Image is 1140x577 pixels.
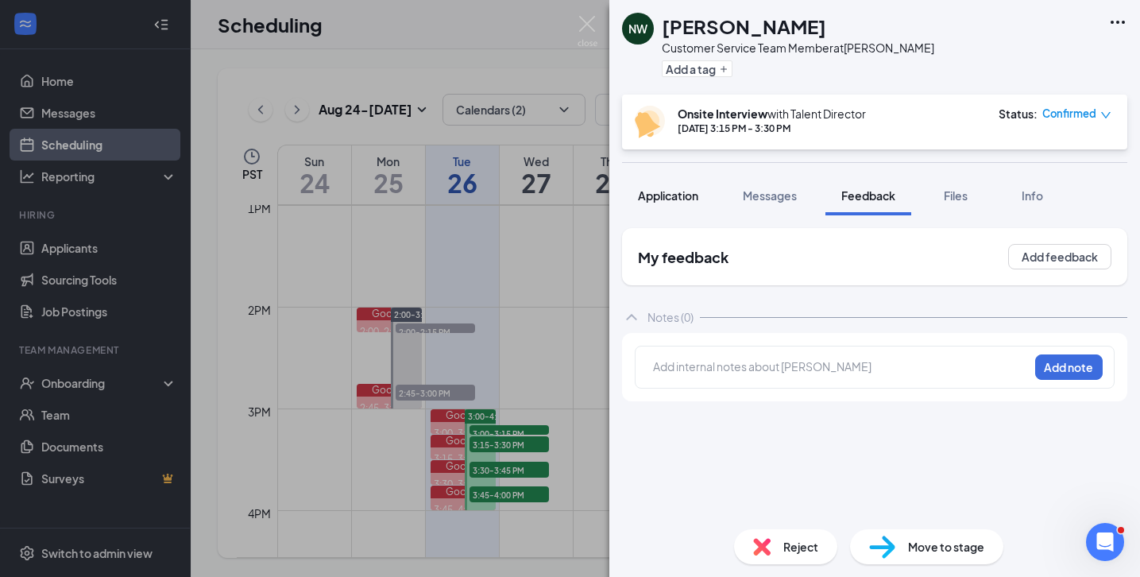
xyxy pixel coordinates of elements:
iframe: Intercom live chat [1086,523,1124,561]
span: Reject [783,538,818,556]
button: Add note [1035,354,1103,380]
h2: My feedback [638,247,728,267]
h1: [PERSON_NAME] [662,13,826,40]
span: Files [944,188,968,203]
button: PlusAdd a tag [662,60,732,77]
svg: Ellipses [1108,13,1127,32]
span: Feedback [841,188,895,203]
svg: ChevronUp [622,308,641,327]
div: NW [628,21,647,37]
div: Notes (0) [647,309,694,325]
span: Info [1022,188,1043,203]
span: Messages [743,188,797,203]
button: Add feedback [1008,244,1111,269]
span: Application [638,188,698,203]
b: Onsite Interview [678,106,767,121]
svg: Plus [719,64,728,74]
span: down [1100,110,1111,121]
div: Customer Service Team Member at [PERSON_NAME] [662,40,934,56]
div: Status : [999,106,1038,122]
span: Move to stage [908,538,984,556]
div: with Talent Director [678,106,866,122]
div: [DATE] 3:15 PM - 3:30 PM [678,122,866,135]
span: Confirmed [1042,106,1096,122]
